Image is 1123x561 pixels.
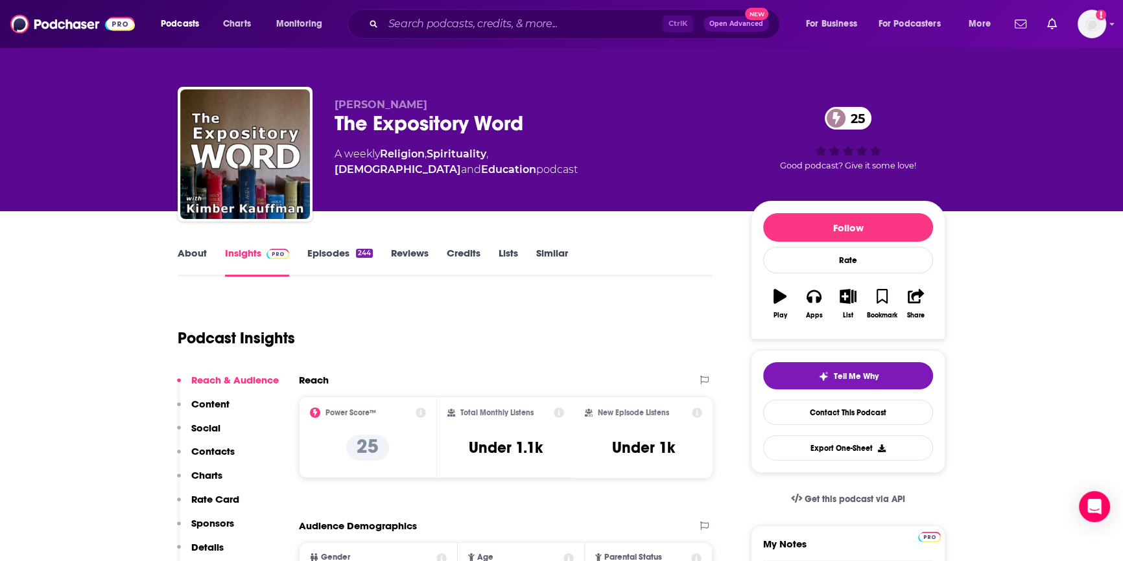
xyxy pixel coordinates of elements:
img: Podchaser - Follow, Share and Rate Podcasts [10,12,135,36]
h2: New Episode Listens [598,408,669,417]
h2: Reach [299,374,329,386]
span: and [461,163,481,176]
span: For Business [806,15,857,33]
span: , [486,148,488,160]
div: Share [907,312,925,319]
button: open menu [267,14,339,34]
h2: Audience Demographics [299,520,417,532]
span: Podcasts [161,15,199,33]
div: Apps [806,312,823,319]
span: For Podcasters [879,15,941,33]
span: 25 [838,107,871,130]
button: Apps [797,280,831,327]
h2: Total Monthly Listens [460,408,534,417]
img: User Profile [1078,10,1106,38]
div: Search podcasts, credits, & more... [360,9,792,39]
button: open menu [797,14,873,34]
button: Share [899,280,933,327]
h3: Under 1k [612,438,675,457]
a: Education [481,163,536,176]
button: open menu [870,14,960,34]
p: Content [191,398,230,410]
span: , [425,148,427,160]
span: Charts [223,15,251,33]
span: Monitoring [276,15,322,33]
button: tell me why sparkleTell Me Why [763,362,933,389]
button: Social [177,422,220,446]
a: Get this podcast via API [781,483,916,515]
span: New [745,8,768,20]
p: Rate Card [191,493,239,505]
img: Podchaser Pro [918,532,941,542]
p: Reach & Audience [191,374,279,386]
a: Episodes244 [307,247,373,277]
button: Follow [763,213,933,242]
a: Charts [215,14,259,34]
button: Export One-Sheet [763,435,933,461]
div: 25Good podcast? Give it some love! [751,98,945,179]
button: Rate Card [177,493,239,517]
a: Show notifications dropdown [1010,13,1032,35]
a: Pro website [918,530,941,542]
span: More [969,15,991,33]
a: [DEMOGRAPHIC_DATA] [335,163,461,176]
span: Get this podcast via API [805,494,905,505]
button: Reach & Audience [177,374,279,398]
a: Religion [380,148,425,160]
span: Tell Me Why [834,371,879,382]
h1: Podcast Insights [178,328,295,348]
span: Good podcast? Give it some love! [780,161,916,170]
a: Show notifications dropdown [1042,13,1062,35]
svg: Add a profile image [1096,10,1106,20]
div: 244 [356,249,373,258]
p: Sponsors [191,517,234,529]
div: Play [774,312,787,319]
div: List [843,312,853,319]
button: Contacts [177,445,235,469]
h2: Power Score™ [325,408,376,417]
img: tell me why sparkle [818,371,829,382]
button: Show profile menu [1078,10,1106,38]
div: A weekly podcast [335,146,730,177]
span: Ctrl K [663,16,693,32]
button: Play [763,280,797,327]
div: Bookmark [867,312,897,319]
button: Sponsors [177,517,234,541]
a: Spirituality [427,148,486,160]
a: InsightsPodchaser Pro [225,247,289,277]
img: Podchaser Pro [266,249,289,259]
a: Contact This Podcast [763,400,933,425]
label: My Notes [763,538,933,560]
h3: Under 1.1k [469,438,543,457]
p: Social [191,422,220,434]
p: Contacts [191,445,235,457]
p: Details [191,541,224,553]
a: About [178,247,207,277]
img: The Expository Word [180,89,310,219]
button: Open AdvancedNew [703,16,769,32]
span: Open Advanced [709,21,763,27]
button: Content [177,398,230,422]
a: Reviews [391,247,429,277]
p: Charts [191,469,222,481]
span: Logged in as BenLaurro [1078,10,1106,38]
a: 25 [825,107,871,130]
button: Charts [177,469,222,493]
button: open menu [152,14,216,34]
button: List [831,280,865,327]
input: Search podcasts, credits, & more... [383,14,663,34]
a: Lists [499,247,518,277]
a: Credits [447,247,480,277]
span: [PERSON_NAME] [335,98,427,111]
button: Bookmark [865,280,899,327]
p: 25 [346,435,389,461]
div: Rate [763,247,933,273]
a: Similar [536,247,568,277]
div: Open Intercom Messenger [1079,491,1110,522]
button: open menu [960,14,1007,34]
